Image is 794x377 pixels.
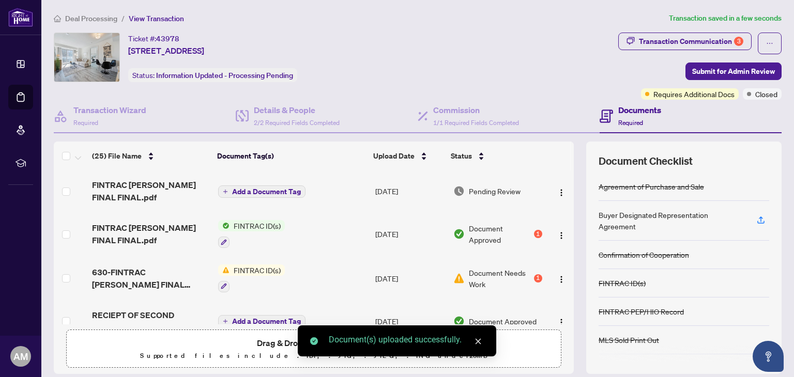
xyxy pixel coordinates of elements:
span: check-circle [310,337,318,345]
div: Transaction Communication [639,33,743,50]
span: FINTRAC ID(s) [230,220,285,231]
img: IMG-C12146554_1.jpg [54,33,119,82]
span: Required [618,119,643,127]
td: [DATE] [371,170,449,212]
h4: Documents [618,104,661,116]
div: MLS Sold Print Out [599,334,659,345]
div: 3 [734,37,743,46]
img: Logo [557,275,566,284]
span: Information Updated - Processing Pending [156,71,293,80]
button: Add a Document Tag [218,185,306,198]
button: Open asap [753,341,784,372]
div: Status: [128,68,297,82]
div: Document(s) uploaded successfully. [329,334,484,346]
button: Add a Document Tag [218,315,306,327]
span: Drag & Drop or [257,336,371,350]
article: Transaction saved in a few seconds [669,12,782,24]
img: Document Status [453,273,465,284]
span: 43978 [156,34,179,43]
span: FINTRAC [PERSON_NAME] FINAL FINAL.pdf [92,179,209,203]
img: Logo [557,231,566,240]
div: Ticket #: [128,33,179,44]
img: Document Status [453,228,465,240]
div: 1 [534,274,542,282]
button: Logo [553,270,570,287]
li: / [121,12,125,24]
span: Closed [755,88,777,100]
span: 1/1 Required Fields Completed [433,119,519,127]
button: Transaction Communication3 [618,33,752,50]
button: Submit for Admin Review [685,62,782,80]
span: Deal Processing [65,14,117,23]
td: [DATE] [371,256,449,301]
h4: Transaction Wizard [73,104,146,116]
span: Drag & Drop orUpload FormsSupported files include .PDF, .JPG, .JPEG, .PNG under25MB [67,330,561,368]
span: Document Checklist [599,154,693,168]
p: Supported files include .PDF, .JPG, .JPEG, .PNG under 25 MB [73,350,555,362]
button: Status IconFINTRAC ID(s) [218,264,285,292]
th: Upload Date [369,142,446,170]
span: Submit for Admin Review [692,63,775,80]
span: FINTRAC ID(s) [230,264,285,276]
a: Close [472,336,484,347]
span: Upload Date [373,150,415,162]
button: Add a Document Tag [218,185,306,198]
span: close [475,338,482,345]
span: View Transaction [129,14,184,23]
span: 630-FINTRAC [PERSON_NAME] FINAL FINAL.pdf [92,266,209,291]
span: plus [223,319,228,324]
span: Document Approved [469,223,532,245]
span: ellipsis [766,40,773,47]
button: Status IconFINTRAC ID(s) [218,220,285,248]
th: (25) File Name [88,142,213,170]
span: Status [451,150,472,162]
th: Document Tag(s) [213,142,370,170]
span: Requires Additional Docs [653,88,735,100]
td: [DATE] [371,212,449,256]
div: FINTRAC PEP/HIO Record [599,306,684,317]
span: FINTRAC [PERSON_NAME] FINAL FINAL.pdf [92,222,209,246]
span: Add a Document Tag [232,318,301,325]
span: Document Approved [469,316,537,327]
span: plus [223,189,228,194]
span: Pending Review [469,185,521,197]
h4: Commission [433,104,519,116]
img: Document Status [453,185,465,197]
h4: Details & People [254,104,340,116]
img: Logo [557,189,566,197]
img: Status Icon [218,264,230,276]
td: [DATE] [371,301,449,342]
span: (25) File Name [92,150,142,162]
th: Status [447,142,543,170]
button: Logo [553,226,570,242]
span: 2/2 Required Fields Completed [254,119,340,127]
button: Logo [553,313,570,329]
img: logo [8,8,33,27]
div: FINTRAC ID(s) [599,277,646,289]
div: Buyer Designated Representation Agreement [599,209,744,232]
div: Confirmation of Cooperation [599,249,689,260]
div: Agreement of Purchase and Sale [599,181,704,192]
span: AM [13,349,28,364]
span: home [54,15,61,22]
span: [STREET_ADDRESS] [128,44,204,57]
span: Required [73,119,98,127]
div: 1 [534,230,542,238]
span: Document Needs Work [469,267,532,290]
img: Logo [557,318,566,326]
span: Add a Document Tag [232,188,301,195]
span: RECIEPT OF SECOND DEPOSIT.pdf [92,309,209,334]
button: Logo [553,183,570,199]
img: Document Status [453,316,465,327]
img: Status Icon [218,220,230,231]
